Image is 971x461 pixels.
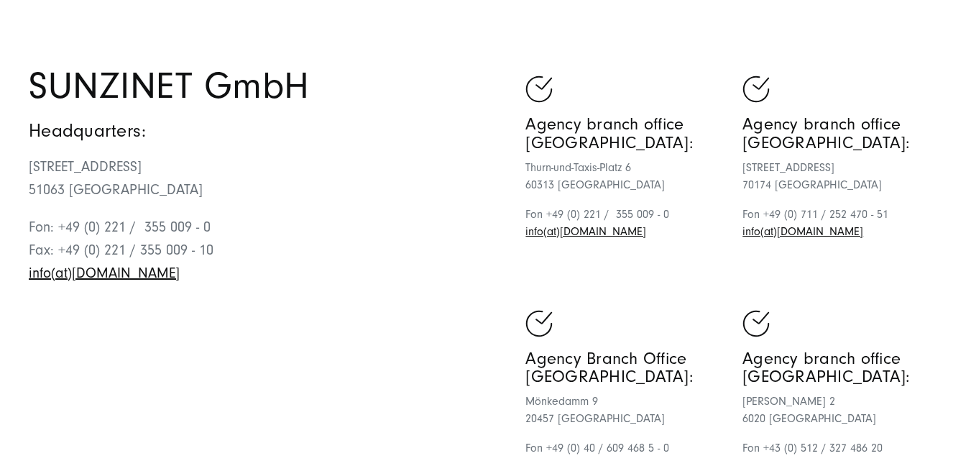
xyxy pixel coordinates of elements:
p: Mönkedamm 9 20457 [GEOGRAPHIC_DATA] [525,393,725,427]
a: Schreiben Sie eine E-Mail an sunzinet [525,225,646,238]
a: Schreiben Sie eine E-Mail an sunzinet [29,265,180,281]
h4: Headquarters: [29,122,486,141]
h5: Agency branch office [GEOGRAPHIC_DATA]: [525,115,725,151]
p: Fon +49 (0) 221 / 355 009 - 0 [525,206,725,240]
h5: Agency Branch Office [GEOGRAPHIC_DATA]: [525,350,725,385]
h5: Agency branch office [GEOGRAPHIC_DATA]: [742,350,942,385]
h5: Agency branch office [GEOGRAPHIC_DATA]: [742,115,942,151]
p: [STREET_ADDRESS] 51063 [GEOGRAPHIC_DATA] [29,155,486,201]
h1: SUNZINET GmbH [29,68,486,104]
p: [PERSON_NAME] 2 6020 [GEOGRAPHIC_DATA] [742,393,942,427]
p: Fon +49 (0) 711 / 252 470 - 51 [742,206,942,240]
p: Fon: +49 (0) 221 / 355 009 - 0 Fax: +49 (0) 221 / 355 009 - 10 [29,216,486,285]
a: Schreiben Sie eine E-Mail an sunzinet [742,225,863,238]
p: Thurn-und-Taxis-Platz 6 60313 [GEOGRAPHIC_DATA] [525,159,725,193]
p: [STREET_ADDRESS] 70174 [GEOGRAPHIC_DATA] [742,159,942,193]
